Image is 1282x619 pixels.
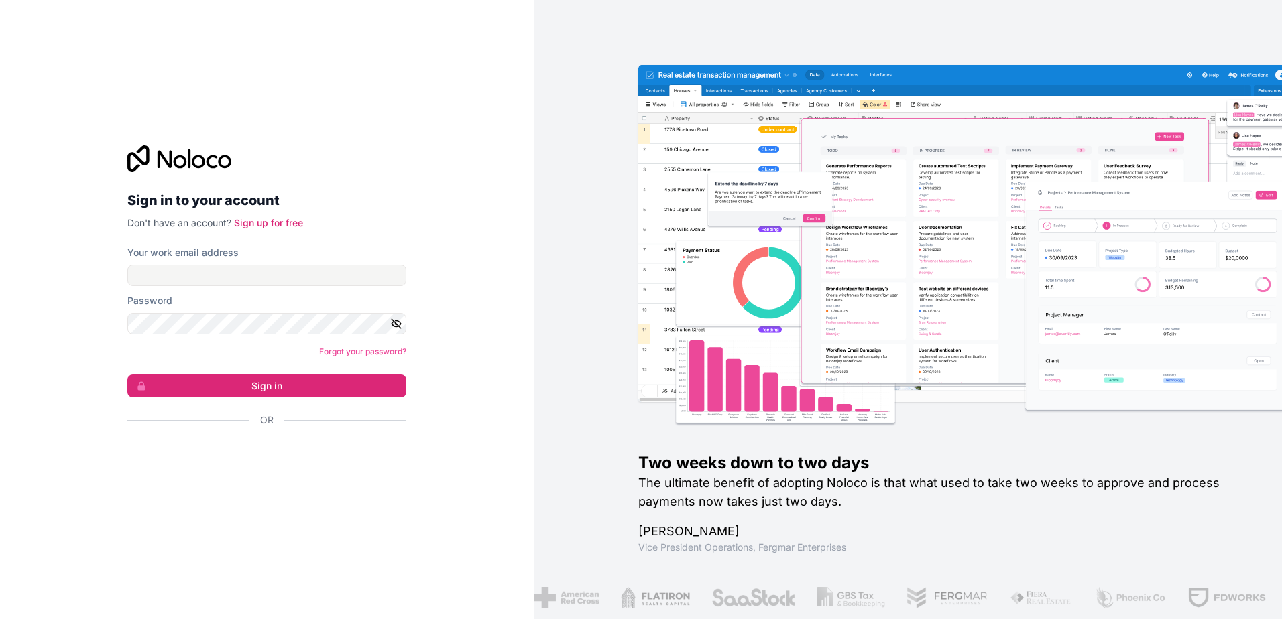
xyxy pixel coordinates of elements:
[127,246,239,259] label: Your work email address
[127,188,406,212] h2: Sign in to your account
[127,217,231,228] span: Don't have an account?
[121,441,402,471] iframe: Sign in with Google Button
[638,541,1239,554] h1: Vice President Operations , Fergmar Enterprises
[621,587,691,608] img: /assets/flatiron-C8eUkumj.png
[319,346,406,356] a: Forgot your password?
[127,294,172,307] label: Password
[638,452,1239,474] h1: Two weeks down to two days
[711,587,796,608] img: /assets/saastock-C6Zbiodz.png
[234,217,303,228] a: Sign up for free
[260,413,274,427] span: Or
[817,587,886,608] img: /assets/gbstax-C-GtDUiK.png
[1187,587,1266,608] img: /assets/fdworks-Bi04fVtw.png
[638,522,1239,541] h1: [PERSON_NAME]
[127,313,406,334] input: Password
[1094,587,1167,608] img: /assets/phoenix-BREaitsQ.png
[127,265,406,286] input: Email address
[638,474,1239,511] h2: The ultimate benefit of adopting Noloco is that what used to take two weeks to approve and proces...
[127,374,406,397] button: Sign in
[534,587,599,608] img: /assets/american-red-cross-BAupjrZR.png
[907,587,988,608] img: /assets/fergmar-CudnrXN5.png
[1010,587,1073,608] img: /assets/fiera-fwj2N5v4.png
